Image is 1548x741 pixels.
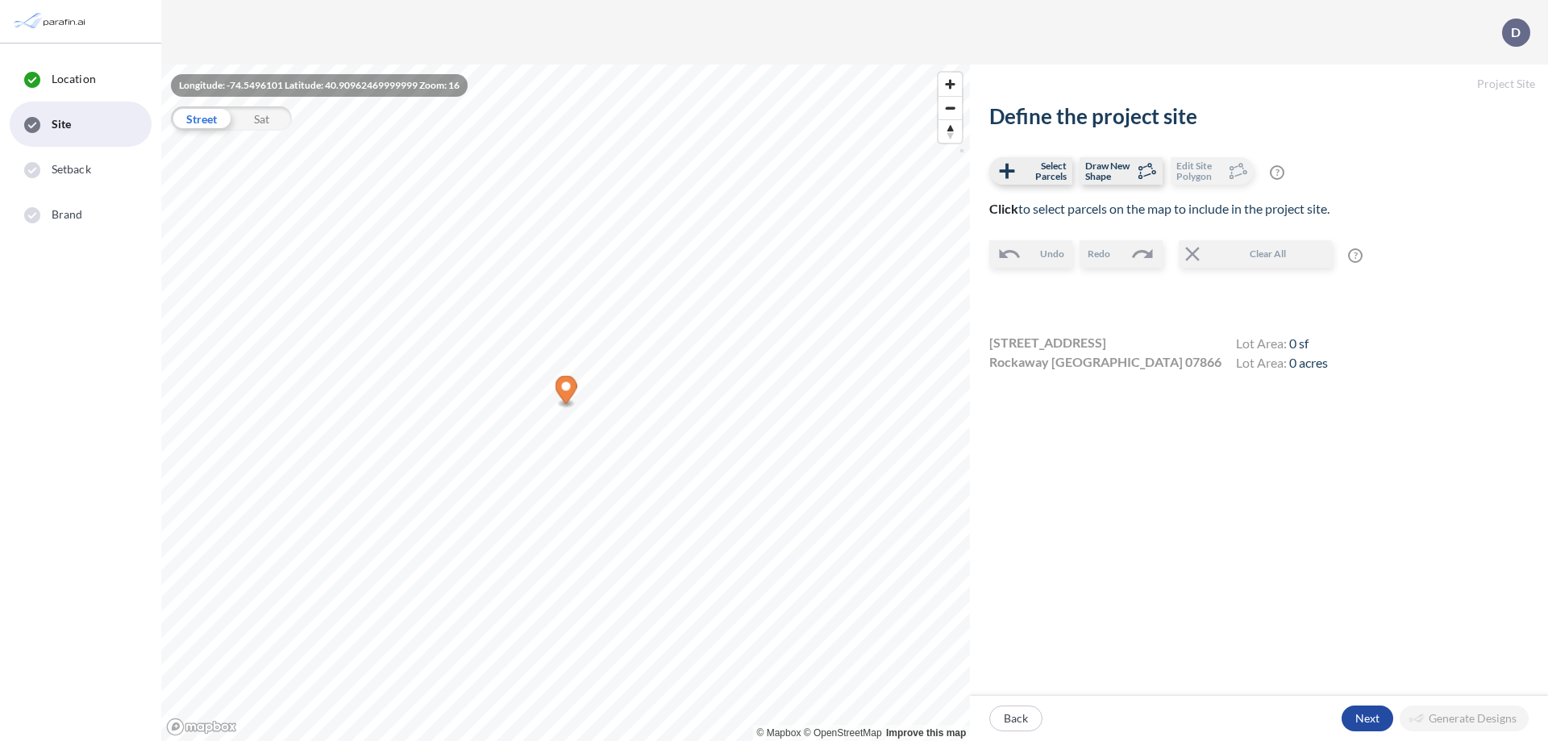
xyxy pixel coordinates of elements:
[1511,25,1521,40] p: D
[171,106,231,131] div: Street
[1179,240,1332,268] button: Clear All
[938,120,962,143] span: Reset bearing to north
[1236,355,1328,374] h4: Lot Area:
[938,96,962,119] button: Zoom out
[1004,710,1028,726] p: Back
[886,727,966,739] a: Improve this map
[1342,706,1393,731] button: Next
[938,97,962,119] span: Zoom out
[989,201,1018,216] b: Click
[1289,335,1309,351] span: 0 sf
[1019,160,1067,181] span: Select Parcels
[1205,247,1330,261] span: Clear All
[804,727,882,739] a: OpenStreetMap
[1085,160,1133,181] span: Draw New Shape
[52,71,96,87] span: Location
[938,73,962,96] button: Zoom in
[231,106,292,131] div: Sat
[52,206,83,223] span: Brand
[938,119,962,143] button: Reset bearing to north
[171,74,468,97] div: Longitude: -74.5496101 Latitude: 40.90962469999999 Zoom: 16
[1088,247,1110,261] span: Redo
[989,104,1529,129] h2: Define the project site
[1080,240,1163,268] button: Redo
[52,161,91,177] span: Setback
[166,718,237,736] a: Mapbox homepage
[757,727,801,739] a: Mapbox
[556,376,577,409] div: Map marker
[52,116,71,132] span: Site
[1289,355,1328,370] span: 0 acres
[989,706,1042,731] button: Back
[989,240,1072,268] button: Undo
[989,352,1221,372] span: Rockaway [GEOGRAPHIC_DATA] 07866
[1348,248,1363,263] span: ?
[1270,165,1284,180] span: ?
[1040,247,1064,261] span: Undo
[1236,335,1328,355] h4: Lot Area:
[1176,160,1224,181] span: Edit Site Polygon
[1355,710,1379,726] p: Next
[12,6,90,36] img: Parafin
[161,65,970,741] canvas: Map
[989,201,1330,216] span: to select parcels on the map to include in the project site.
[989,333,1106,352] span: [STREET_ADDRESS]
[970,65,1548,104] h5: Project Site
